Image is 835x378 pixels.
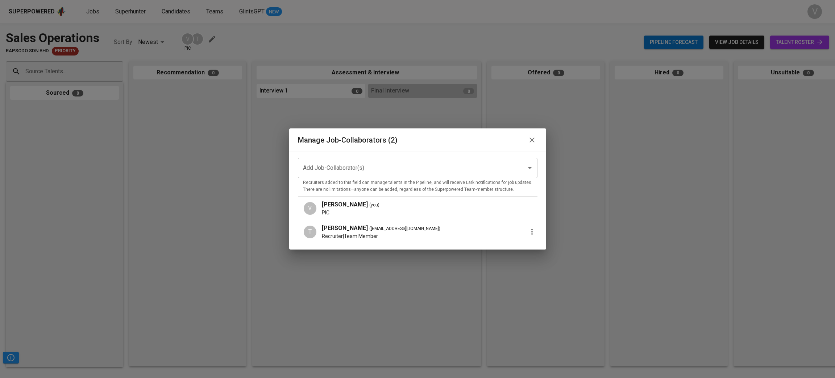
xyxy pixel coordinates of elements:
button: Open [525,163,535,173]
b: [PERSON_NAME] [322,225,368,231]
p: PIC [322,209,537,216]
span: ( you ) [369,202,379,209]
b: [PERSON_NAME] [322,201,368,208]
h6: Manage Job-Collaborators (2) [298,134,398,146]
div: T [304,226,316,238]
div: V [304,202,316,215]
p: Recruiter | Team Member [322,233,537,240]
span: ( [EMAIL_ADDRESS][DOMAIN_NAME] ) [369,225,440,233]
p: Recruiters added to this field can manage talents in the Pipeline, and will receive Lark notifica... [303,179,532,194]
